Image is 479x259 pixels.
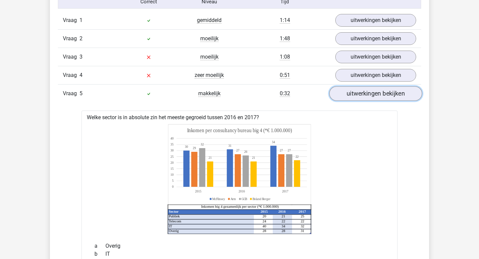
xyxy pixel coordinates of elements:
tspan: Boland Rerger [252,197,271,201]
tspan: 24 [262,219,266,223]
tspan: 28 [282,229,285,233]
tspan: Inkomen per consultancy bureau big 4 (*€ 1.000.000) [187,128,292,134]
span: 2 [80,35,82,42]
tspan: 201520162017 [195,189,288,193]
tspan: 15 [170,166,174,170]
span: 5 [80,90,82,97]
tspan: Inkomen big 4 gezamenlijk per sector (*€ 1.000.000) [201,204,279,209]
tspan: 0 [172,185,174,189]
div: Overig [89,242,390,250]
span: 1 [80,17,82,23]
tspan: Sector [169,209,179,213]
tspan: 22 [301,219,304,223]
tspan: 40 [170,136,174,140]
a: uitwerkingen bekijken [335,51,416,63]
tspan: 30 [170,148,174,152]
div: IT [89,250,390,258]
a: uitwerkingen bekijken [329,86,422,101]
span: 3 [80,54,82,60]
tspan: McFlinsey [212,197,225,201]
tspan: 32 [301,224,304,228]
tspan: 5 [172,179,174,183]
span: 1:08 [280,54,290,60]
tspan: 31 [228,143,232,147]
span: 0:32 [280,90,290,97]
span: gemiddeld [197,17,222,24]
tspan: 22 [282,219,285,223]
tspan: 30 [185,145,188,149]
tspan: Arm [231,197,236,201]
tspan: Telecom [169,219,181,223]
tspan: 2017 [299,209,306,213]
span: 1:14 [280,17,290,24]
tspan: 31 [301,229,304,233]
tspan: 2121 [209,156,255,160]
tspan: 25 [170,154,174,158]
tspan: 35 [170,142,174,146]
span: Vraag [63,71,80,79]
span: 0:51 [280,72,290,79]
span: Vraag [63,35,80,43]
a: uitwerkingen bekijken [335,14,416,27]
tspan: 10 [170,172,174,176]
tspan: 2727 [236,148,283,152]
tspan: 20 [262,214,266,218]
tspan: Overig [169,229,179,233]
tspan: 26 [244,149,247,153]
tspan: 20 [170,160,174,164]
span: b [94,250,105,258]
span: 4 [80,72,82,78]
tspan: GCB [241,197,247,201]
tspan: 40 [262,224,266,228]
tspan: 27 [288,148,291,152]
a: uitwerkingen bekijken [335,32,416,45]
span: moeilijk [200,35,219,42]
tspan: 32 [201,142,204,146]
span: makkelijk [198,90,221,97]
tspan: 25 [301,214,304,218]
tspan: 34 [282,224,285,228]
span: moeilijk [200,54,219,60]
span: Vraag [63,53,80,61]
span: Vraag [63,16,80,24]
a: uitwerkingen bekijken [335,69,416,82]
span: Vraag [63,90,80,98]
tspan: IT [169,224,172,228]
tspan: 34 [272,140,275,144]
tspan: 2016 [278,209,286,213]
span: 1:48 [280,35,290,42]
span: zeer moeilijk [195,72,224,79]
tspan: Publiek [169,214,180,218]
span: a [94,242,105,250]
tspan: 28 [262,229,266,233]
tspan: 29 [193,146,196,150]
tspan: 21 [282,214,285,218]
tspan: 2015 [260,209,268,213]
tspan: 22 [295,154,298,158]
